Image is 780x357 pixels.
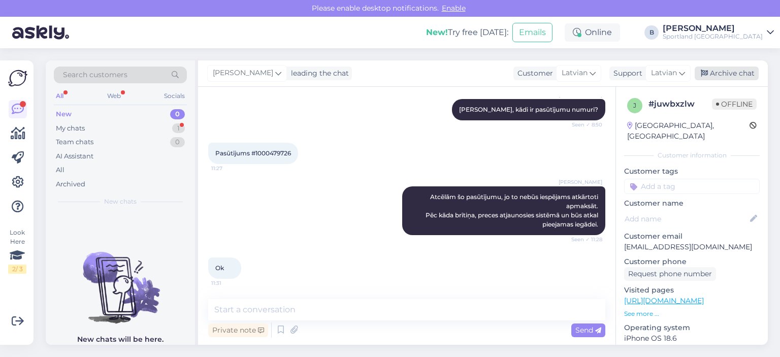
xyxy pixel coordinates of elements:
[426,193,600,228] span: Atcēlām šo pasūtījumu, jo to nebūs iespējams atkārtoti apmaksāt. Pēc kāda brītiņa, preces atjauno...
[624,198,760,209] p: Customer name
[633,102,636,109] span: j
[624,333,760,344] p: iPhone OS 18.6
[208,323,268,337] div: Private note
[624,267,716,281] div: Request phone number
[63,70,127,80] span: Search customers
[8,228,26,274] div: Look Here
[172,123,185,134] div: 1
[624,296,704,305] a: [URL][DOMAIN_NAME]
[624,322,760,333] p: Operating system
[215,264,224,272] span: Ok
[170,137,185,147] div: 0
[439,4,469,13] span: Enable
[624,231,760,242] p: Customer email
[712,99,757,110] span: Offline
[564,121,602,128] span: Seen ✓ 8:50
[8,69,27,88] img: Askly Logo
[644,25,659,40] div: B
[8,265,26,274] div: 2 / 3
[459,106,598,113] span: [PERSON_NAME], kādi ir pasūtījumu numuri?
[211,279,249,287] span: 11:31
[624,256,760,267] p: Customer phone
[46,234,195,325] img: No chats
[562,68,588,79] span: Latvian
[104,197,137,206] span: New chats
[56,109,72,119] div: New
[215,149,291,157] span: Pasūtījums #1000479726
[105,89,123,103] div: Web
[287,68,349,79] div: leading the chat
[170,109,185,119] div: 0
[426,26,508,39] div: Try free [DATE]:
[162,89,187,103] div: Socials
[56,137,93,147] div: Team chats
[624,151,760,160] div: Customer information
[512,23,552,42] button: Emails
[624,166,760,177] p: Customer tags
[651,68,677,79] span: Latvian
[663,33,763,41] div: Sportland [GEOGRAPHIC_DATA]
[627,120,750,142] div: [GEOGRAPHIC_DATA], [GEOGRAPHIC_DATA]
[564,236,602,243] span: Seen ✓ 11:28
[624,309,760,318] p: See more ...
[56,179,85,189] div: Archived
[625,213,748,224] input: Add name
[624,285,760,296] p: Visited pages
[56,123,85,134] div: My chats
[663,24,774,41] a: [PERSON_NAME]Sportland [GEOGRAPHIC_DATA]
[211,165,249,172] span: 11:27
[624,179,760,194] input: Add a tag
[54,89,66,103] div: All
[56,165,64,175] div: All
[213,68,273,79] span: [PERSON_NAME]
[695,67,759,80] div: Archive chat
[575,326,601,335] span: Send
[56,151,93,161] div: AI Assistant
[648,98,712,110] div: # juwbxzlw
[426,27,448,37] b: New!
[609,68,642,79] div: Support
[624,242,760,252] p: [EMAIL_ADDRESS][DOMAIN_NAME]
[565,23,620,42] div: Online
[663,24,763,33] div: [PERSON_NAME]
[513,68,553,79] div: Customer
[559,178,602,186] span: [PERSON_NAME]
[77,334,164,345] p: New chats will be here.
